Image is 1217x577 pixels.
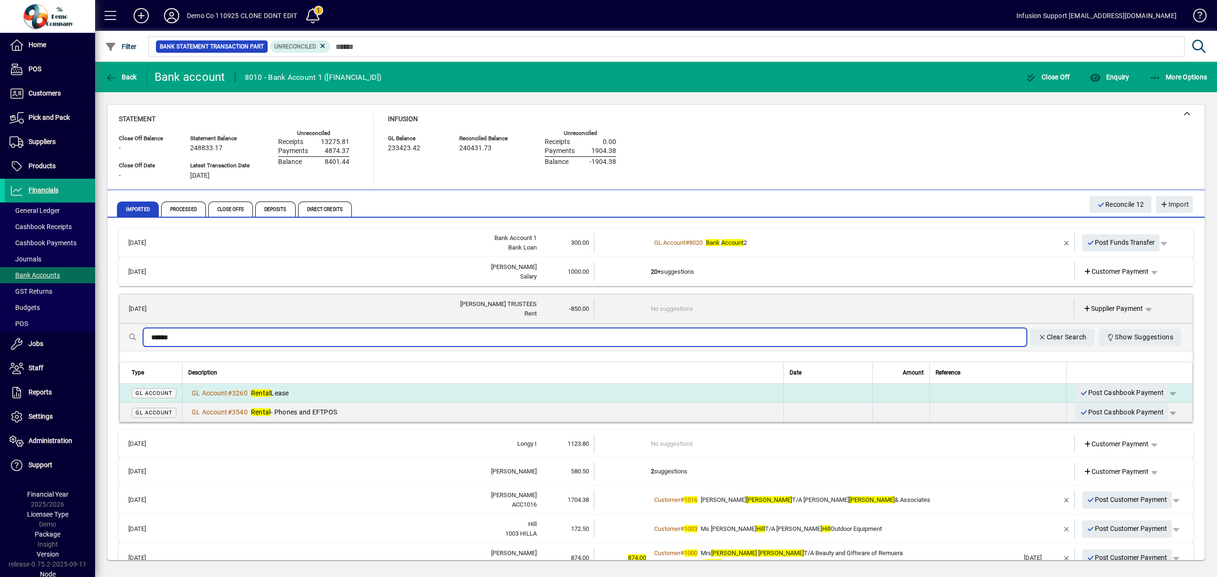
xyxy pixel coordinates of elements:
span: Customer Payment [1083,467,1149,477]
span: 580.50 [571,468,589,475]
a: Customer Payment [1080,263,1153,280]
a: Customer#1016 [651,495,701,505]
span: Balance [278,158,302,166]
span: Settings [29,413,53,420]
td: No suggestions [651,435,1019,453]
td: [DATE] [124,299,169,318]
span: Package [35,530,60,538]
span: Administration [29,437,72,444]
span: Customer Payment [1083,439,1149,449]
em: [PERSON_NAME] [758,549,804,557]
span: Processed [161,202,206,217]
span: Lease [251,389,289,397]
span: 1704.38 [568,496,589,503]
a: GL Account#3260 [188,388,251,398]
span: Payments [278,147,308,155]
button: Back [103,68,139,86]
a: Pick and Pack [5,106,95,130]
span: Close Offs [208,202,253,217]
span: Receipts [545,138,570,146]
span: Reference [936,367,960,378]
mat-expansion-panel-header: [DATE][PERSON_NAME]Salary1000.0020+suggestionsCustomer Payment [119,257,1193,286]
span: Customer Invoice [654,559,701,566]
span: 8401.44 [325,158,349,166]
a: Budgets [5,299,95,316]
span: Close Off Balance [119,135,176,142]
span: Mrs T/A Beauty and Giftware of Remuera [701,549,903,557]
button: More Options [1147,68,1210,86]
span: 172.50 [571,525,589,532]
span: POS [10,320,28,327]
mat-expansion-panel-header: [DATE]Bank Account 1Bank Loan300.00GL Account#8020Bank Account2Post Funds Transfer [119,228,1193,257]
span: - [119,144,121,152]
span: Amount [903,367,924,378]
span: # [228,408,232,416]
b: 2 [651,468,654,475]
div: Amanda Johns [168,262,537,272]
div: Rogers K [168,467,537,476]
span: Receipts [278,138,303,146]
button: Remove [1059,521,1074,537]
a: Home [5,33,95,57]
button: Reconcile 12 [1090,196,1152,213]
mat-chip: Reconciliation Status: Unreconciled [270,40,331,53]
button: Enquiry [1087,68,1131,86]
span: 248833.17 [190,144,222,152]
td: [DATE] [124,548,168,567]
div: Georgison [168,490,537,500]
span: 0.00 [603,138,616,146]
span: Post Cashbook Payment [1080,404,1164,420]
span: Statement Balance [190,135,250,142]
button: Add [126,7,156,24]
button: Post Customer Payment [1082,491,1172,509]
a: GST Returns [5,283,95,299]
em: Hill [756,525,765,532]
em: Account [721,239,744,246]
a: Cashbook Receipts [5,219,95,235]
button: Profile [156,7,187,24]
em: 1003 [684,525,697,532]
div: Hill [168,519,537,529]
span: Financials [29,186,58,194]
em: 10634 [705,559,722,566]
span: General Ledger [10,207,60,214]
td: suggestions [651,262,1019,281]
div: 8010 - Bank Account 1 ([FINANCIAL_ID]) [245,70,382,85]
span: 1904.38 [591,147,616,155]
span: Supplier Payment [1083,304,1143,314]
span: Bank Accounts [10,271,60,279]
td: [DATE] [124,519,168,539]
span: Bank Statement Transaction Part [160,42,264,51]
span: -1904.38 [589,158,616,166]
button: Post Customer Payment [1082,549,1172,567]
span: Reconcile 12 [1097,197,1144,212]
span: Import [1160,197,1189,212]
a: Bank Accounts [5,267,95,283]
span: # [228,389,232,397]
span: Enquiry [1090,73,1129,81]
button: Remove [1059,550,1074,566]
span: - [119,172,121,180]
label: Unreconciled [564,130,597,136]
span: Post Cashbook Payment [1080,385,1164,401]
button: Filter [103,38,139,55]
td: suggestions [651,462,1019,481]
button: Post Customer Payment [1082,520,1172,538]
span: [DATE] [190,172,210,180]
span: Post Customer Payment [1087,550,1168,566]
button: Close Off [1023,68,1072,86]
span: Cashbook Payments [10,239,77,247]
a: Customers [5,82,95,106]
mat-expansion-panel-header: [DATE][PERSON_NAME]ACC10161704.38Customer#1016[PERSON_NAME][PERSON_NAME]T/A [PERSON_NAME][PERSON_... [119,485,1193,514]
span: Customer [654,525,680,532]
span: Back [105,73,137,81]
span: Type [132,367,144,378]
a: Staff [5,356,95,380]
span: Close Off [1025,73,1070,81]
a: Knowledge Base [1186,2,1205,33]
div: Bank Loan [168,243,537,252]
button: Clear Search [1031,329,1094,346]
span: Journals [10,255,41,263]
button: Remove [1059,492,1074,508]
span: # [680,525,684,532]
